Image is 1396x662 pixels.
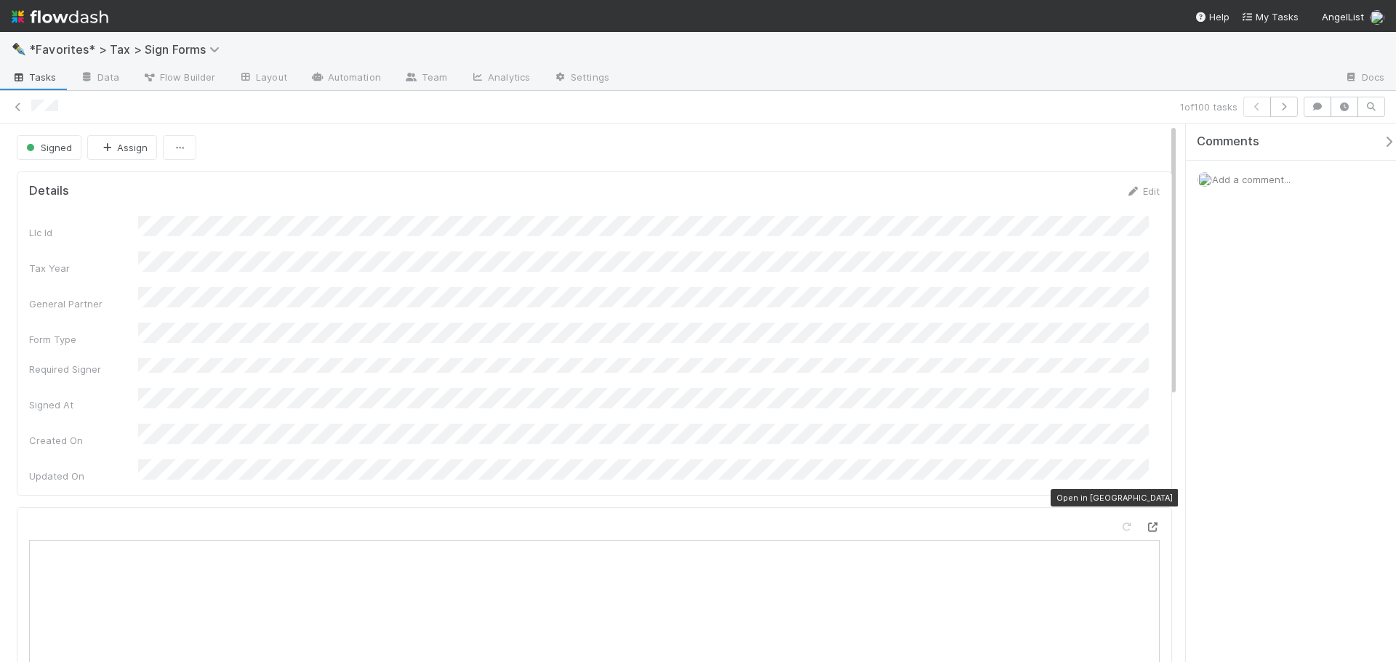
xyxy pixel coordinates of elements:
[1195,9,1229,24] div: Help
[29,397,138,412] div: Signed At
[87,135,157,160] button: Assign
[29,362,138,376] div: Required Signer
[143,70,215,84] span: Flow Builder
[23,142,72,153] span: Signed
[1241,9,1299,24] a: My Tasks
[393,67,459,90] a: Team
[29,332,138,347] div: Form Type
[12,70,57,84] span: Tasks
[1370,10,1384,25] img: avatar_37569647-1c78-4889-accf-88c08d42a236.png
[542,67,621,90] a: Settings
[131,67,227,90] a: Flow Builder
[299,67,393,90] a: Automation
[459,67,542,90] a: Analytics
[1180,100,1237,114] span: 1 of 100 tasks
[17,135,81,160] button: Signed
[1198,172,1212,187] img: avatar_37569647-1c78-4889-accf-88c08d42a236.png
[227,67,299,90] a: Layout
[12,4,108,29] img: logo-inverted-e16ddd16eac7371096b0.svg
[1322,11,1364,23] span: AngelList
[29,225,138,240] div: Llc Id
[1212,174,1291,185] span: Add a comment...
[12,43,26,55] span: ✒️
[29,296,138,311] div: General Partner
[68,67,131,90] a: Data
[1197,134,1259,149] span: Comments
[1126,185,1160,197] a: Edit
[29,261,138,275] div: Tax Year
[1241,11,1299,23] span: My Tasks
[1333,67,1396,90] a: Docs
[29,42,227,57] span: *Favorites* > Tax > Sign Forms
[29,469,138,483] div: Updated On
[29,433,138,448] div: Created On
[29,184,69,198] h5: Details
